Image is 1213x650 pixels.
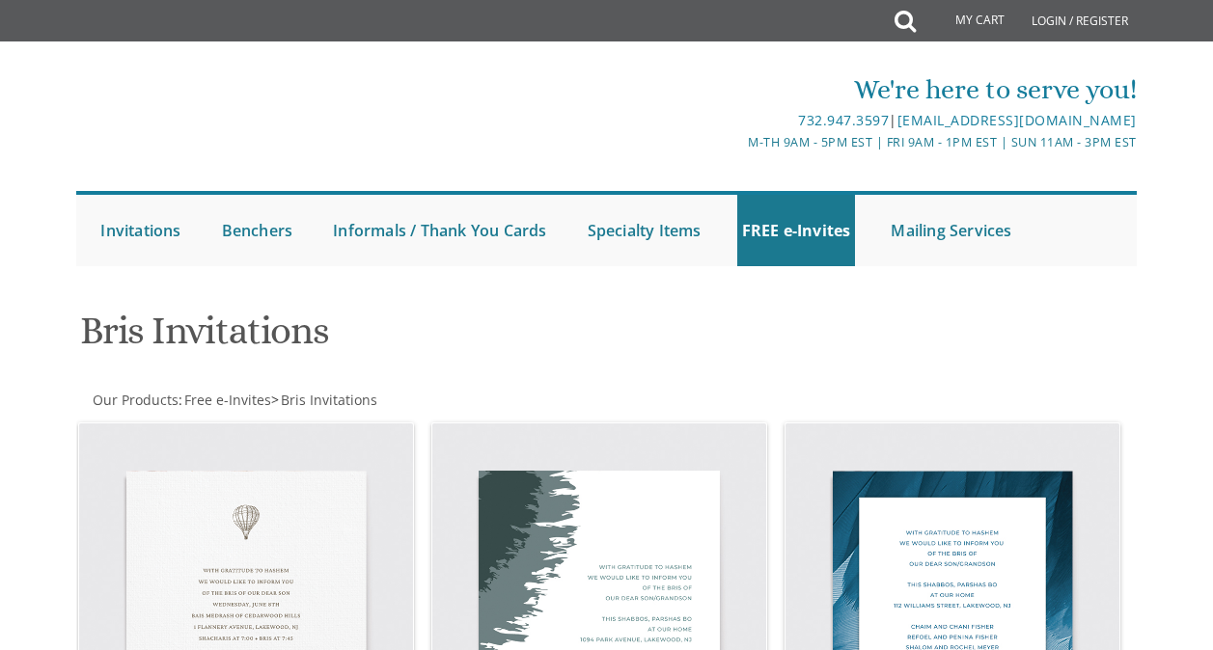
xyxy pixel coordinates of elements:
span: Bris Invitations [281,391,377,409]
a: [EMAIL_ADDRESS][DOMAIN_NAME] [897,111,1137,129]
div: : [76,391,606,410]
a: Bris Invitations [279,391,377,409]
a: FREE e-Invites [737,195,856,266]
a: Invitations [96,195,185,266]
a: Benchers [217,195,298,266]
a: 732.947.3597 [798,111,889,129]
span: Free e-Invites [184,391,271,409]
a: Free e-Invites [182,391,271,409]
div: | [430,109,1136,132]
a: Mailing Services [886,195,1016,266]
span: > [271,391,377,409]
a: My Cart [914,2,1018,41]
a: Our Products [91,391,179,409]
div: We're here to serve you! [430,70,1136,109]
h1: Bris Invitations [80,310,772,366]
a: Specialty Items [583,195,706,266]
a: Informals / Thank You Cards [328,195,551,266]
div: M-Th 9am - 5pm EST | Fri 9am - 1pm EST | Sun 11am - 3pm EST [430,132,1136,152]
